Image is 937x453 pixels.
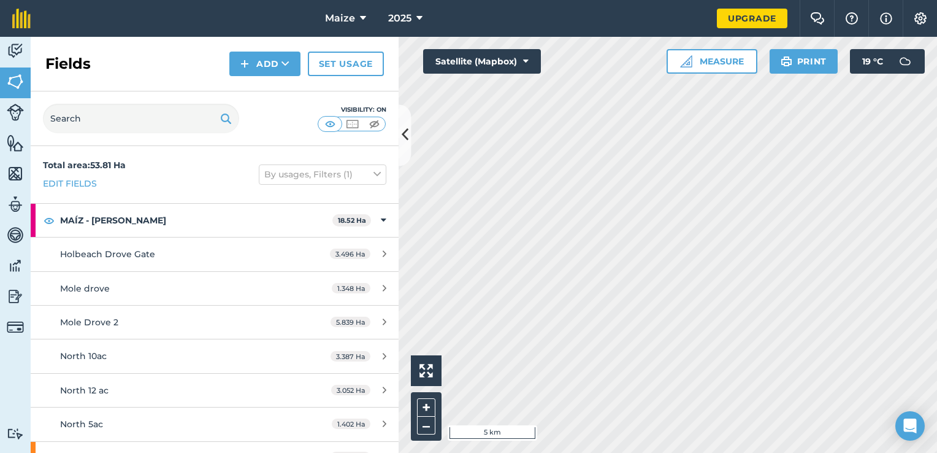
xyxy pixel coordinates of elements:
[367,118,382,130] img: svg+xml;base64,PHN2ZyB4bWxucz0iaHR0cDovL3d3dy53My5vcmcvMjAwMC9zdmciIHdpZHRoPSI1MCIgaGVpZ2h0PSI0MC...
[419,364,433,377] img: Four arrows, one pointing top left, one top right, one bottom right and the last bottom left
[45,54,91,74] h2: Fields
[7,72,24,91] img: svg+xml;base64,PHN2ZyB4bWxucz0iaHR0cDovL3d3dy53My5vcmcvMjAwMC9zdmciIHdpZHRoPSI1NiIgaGVpZ2h0PSI2MC...
[345,118,360,130] img: svg+xml;base64,PHN2ZyB4bWxucz0iaHR0cDovL3d3dy53My5vcmcvMjAwMC9zdmciIHdpZHRoPSI1MCIgaGVpZ2h0PSI0MC...
[31,408,399,441] a: North 5ac1.402 Ha
[893,49,917,74] img: svg+xml;base64,PD94bWwgdmVyc2lvbj0iMS4wIiBlbmNvZGluZz0idXRmLTgiPz4KPCEtLSBHZW5lcmF0b3I6IEFkb2JlIE...
[44,213,55,228] img: svg+xml;base64,PHN2ZyB4bWxucz0iaHR0cDovL3d3dy53My5vcmcvMjAwMC9zdmciIHdpZHRoPSIxOCIgaGVpZ2h0PSIyNC...
[7,104,24,121] img: svg+xml;base64,PD94bWwgdmVyc2lvbj0iMS4wIiBlbmNvZGluZz0idXRmLTgiPz4KPCEtLSBHZW5lcmF0b3I6IEFkb2JlIE...
[844,12,859,25] img: A question mark icon
[331,385,370,395] span: 3.052 Ha
[330,249,370,259] span: 3.496 Ha
[7,428,24,439] img: svg+xml;base64,PD94bWwgdmVyc2lvbj0iMS4wIiBlbmNvZGluZz0idXRmLTgiPz4KPCEtLSBHZW5lcmF0b3I6IEFkb2JlIE...
[60,283,110,294] span: Mole drove
[332,419,370,429] span: 1.402 Ha
[913,12,928,25] img: A cog icon
[31,339,399,373] a: North 10ac3.387 Ha
[220,111,232,126] img: svg+xml;base64,PHN2ZyB4bWxucz0iaHR0cDovL3d3dy53My5vcmcvMjAwMC9zdmciIHdpZHRoPSIxOSIgaGVpZ2h0PSIyNC...
[60,385,109,396] span: North 12 ac
[810,12,825,25] img: Two speech bubbles overlapping with the left bubble in the forefront
[7,134,24,152] img: svg+xml;base64,PHN2ZyB4bWxucz0iaHR0cDovL3d3dy53My5vcmcvMjAwMC9zdmciIHdpZHRoPSI1NiIgaGVpZ2h0PSI2MC...
[7,195,24,214] img: svg+xml;base64,PD94bWwgdmVyc2lvbj0iMS4wIiBlbmNvZGluZz0idXRmLTgiPz4KPCEtLSBHZW5lcmF0b3I6IEFkb2JlIE...
[43,177,97,190] a: Edit fields
[717,9,787,28] a: Upgrade
[331,317,370,327] span: 5.839 Ha
[31,374,399,407] a: North 12 ac3.052 Ha
[60,204,332,237] strong: MAÍZ - [PERSON_NAME]
[323,118,338,130] img: svg+xml;base64,PHN2ZyB4bWxucz0iaHR0cDovL3d3dy53My5vcmcvMjAwMC9zdmciIHdpZHRoPSI1MCIgaGVpZ2h0PSI0MC...
[318,105,386,115] div: Visibility: On
[12,9,31,28] img: fieldmargin Logo
[7,287,24,306] img: svg+xml;base64,PD94bWwgdmVyc2lvbj0iMS4wIiBlbmNvZGluZz0idXRmLTgiPz4KPCEtLSBHZW5lcmF0b3I6IEFkb2JlIE...
[880,11,892,26] img: svg+xml;base64,PHN2ZyB4bWxucz0iaHR0cDovL3d3dy53My5vcmcvMjAwMC9zdmciIHdpZHRoPSIxNyIgaGVpZ2h0PSIxNy...
[7,257,24,275] img: svg+xml;base64,PD94bWwgdmVyc2lvbj0iMS4wIiBlbmNvZGluZz0idXRmLTgiPz4KPCEtLSBHZW5lcmF0b3I6IEFkb2JlIE...
[680,55,692,68] img: Ruler icon
[31,204,399,237] div: MAÍZ - [PERSON_NAME]18.52 Ha
[862,49,883,74] span: 19 ° C
[667,49,757,74] button: Measure
[781,54,792,69] img: svg+xml;base64,PHN2ZyB4bWxucz0iaHR0cDovL3d3dy53My5vcmcvMjAwMC9zdmciIHdpZHRoPSIxOSIgaGVpZ2h0PSIyNC...
[325,11,355,26] span: Maize
[850,49,925,74] button: 19 °C
[31,306,399,339] a: Mole Drove 25.839 Ha
[60,249,155,260] span: Holbeach Drove Gate
[240,56,249,71] img: svg+xml;base64,PHN2ZyB4bWxucz0iaHR0cDovL3d3dy53My5vcmcvMjAwMC9zdmciIHdpZHRoPSIxNCIgaGVpZ2h0PSIyNC...
[331,351,370,362] span: 3.387 Ha
[308,52,384,76] a: Set usage
[43,160,126,171] strong: Total area : 53.81 Ha
[31,238,399,271] a: Holbeach Drove Gate3.496 Ha
[229,52,300,76] button: Add
[332,283,370,293] span: 1.348 Ha
[31,272,399,305] a: Mole drove1.348 Ha
[423,49,541,74] button: Satellite (Mapbox)
[7,42,24,60] img: svg+xml;base64,PD94bWwgdmVyc2lvbj0iMS4wIiBlbmNvZGluZz0idXRmLTgiPz4KPCEtLSBHZW5lcmF0b3I6IEFkb2JlIE...
[259,165,386,184] button: By usages, Filters (1)
[417,417,435,435] button: –
[60,419,103,430] span: North 5ac
[417,398,435,417] button: +
[60,317,118,328] span: Mole Drove 2
[43,104,239,133] input: Search
[388,11,411,26] span: 2025
[7,165,24,183] img: svg+xml;base64,PHN2ZyB4bWxucz0iaHR0cDovL3d3dy53My5vcmcvMjAwMC9zdmciIHdpZHRoPSI1NiIgaGVpZ2h0PSI2MC...
[60,350,107,362] span: North 10ac
[7,226,24,244] img: svg+xml;base64,PD94bWwgdmVyc2lvbj0iMS4wIiBlbmNvZGluZz0idXRmLTgiPz4KPCEtLSBHZW5lcmF0b3I6IEFkb2JlIE...
[338,216,366,225] strong: 18.52 Ha
[895,411,925,441] div: Open Intercom Messenger
[7,319,24,336] img: svg+xml;base64,PD94bWwgdmVyc2lvbj0iMS4wIiBlbmNvZGluZz0idXRmLTgiPz4KPCEtLSBHZW5lcmF0b3I6IEFkb2JlIE...
[770,49,838,74] button: Print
